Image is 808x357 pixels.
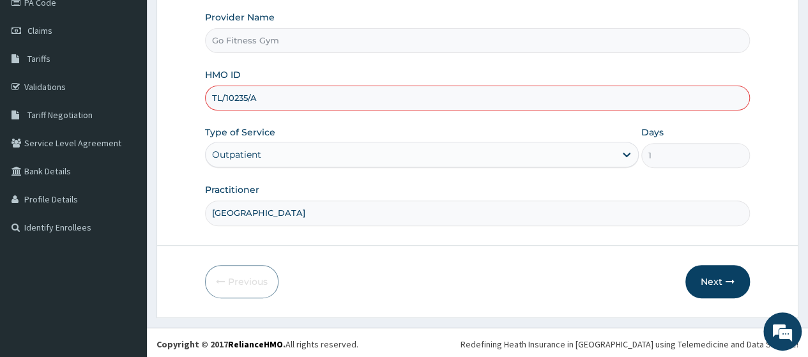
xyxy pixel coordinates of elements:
input: Enter HMO ID [205,86,750,110]
label: Practitioner [205,183,259,196]
img: d_794563401_company_1708531726252_794563401 [24,64,52,96]
input: Enter Name [205,201,750,225]
textarea: Type your message and hit 'Enter' [6,229,243,273]
div: Redefining Heath Insurance in [GEOGRAPHIC_DATA] using Telemedicine and Data Science! [461,338,798,351]
label: HMO ID [205,68,241,81]
label: Provider Name [205,11,275,24]
span: Tariff Negotiation [27,109,93,121]
div: Chat with us now [66,72,215,88]
button: Next [685,265,750,298]
span: We're online! [74,101,176,230]
div: Minimize live chat window [210,6,240,37]
span: Tariffs [27,53,50,65]
a: RelianceHMO [228,338,283,350]
label: Days [641,126,664,139]
strong: Copyright © 2017 . [156,338,286,350]
button: Previous [205,265,278,298]
label: Type of Service [205,126,275,139]
span: Claims [27,25,52,36]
